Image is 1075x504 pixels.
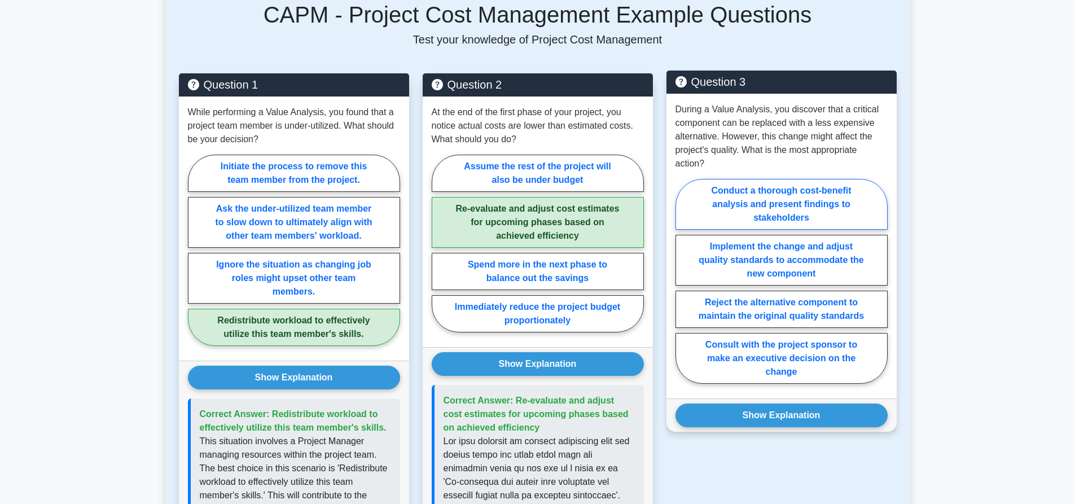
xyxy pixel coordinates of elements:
[179,33,897,46] p: Test your knowledge of Project Cost Management
[432,106,644,146] p: At the end of the first phase of your project, you notice actual costs are lower than estimated c...
[675,291,888,328] label: Reject the alternative component to maintain the original quality standards
[188,197,400,248] label: Ask the under-utilized team member to slow down to ultimately align with other team members' work...
[432,197,644,248] label: Re-evaluate and adjust cost estimates for upcoming phases based on achieved efficiency
[200,409,387,432] span: Correct Answer: Redistribute workload to effectively utilize this team member's skills.
[188,106,400,146] p: While performing a Value Analysis, you found that a project team member is under-utilized. What s...
[188,253,400,304] label: Ignore the situation as changing job roles might upset other team members.
[675,333,888,384] label: Consult with the project sponsor to make an executive decision on the change
[675,404,888,427] button: Show Explanation
[188,309,400,346] label: Redistribute workload to effectively utilize this team member's skills.
[432,155,644,192] label: Assume the rest of the project will also be under budget
[675,179,888,230] label: Conduct a thorough cost-benefit analysis and present findings to stakeholders
[188,78,400,91] h5: Question 1
[179,1,897,28] h5: CAPM - Project Cost Management Example Questions
[444,396,629,432] span: Correct Answer: Re-evaluate and adjust cost estimates for upcoming phases based on achieved effic...
[188,155,400,192] label: Initiate the process to remove this team member from the project.
[432,352,644,376] button: Show Explanation
[432,78,644,91] h5: Question 2
[188,366,400,389] button: Show Explanation
[675,235,888,286] label: Implement the change and adjust quality standards to accommodate the new component
[675,75,888,89] h5: Question 3
[432,295,644,332] label: Immediately reduce the project budget proportionately
[432,253,644,290] label: Spend more in the next phase to balance out the savings
[675,103,888,170] p: During a Value Analysis, you discover that a critical component can be replaced with a less expen...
